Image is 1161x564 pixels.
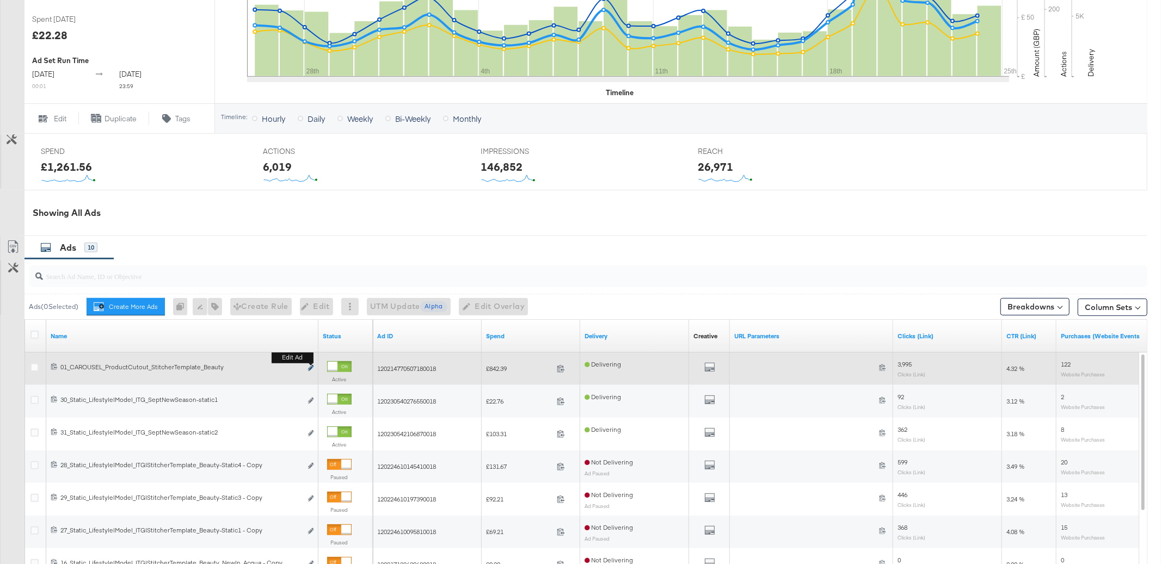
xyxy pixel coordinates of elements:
[734,332,889,340] a: Shows the configured URL Parameters for your ad
[119,82,133,90] sub: 23:59
[486,462,552,470] span: £131.67
[308,363,314,374] button: Edit ad
[1061,534,1105,541] sub: Website Purchases
[486,430,552,438] span: £103.31
[898,534,925,541] sub: Clicks (Link)
[272,352,314,363] b: Edit ad
[1006,430,1024,438] span: 3.18 %
[486,332,576,340] a: The total amount spent to date.
[1006,397,1024,405] span: 3.12 %
[32,55,206,66] div: Ad Set Run Time
[1061,332,1161,340] a: The number of times a purchase was made tracked by your Custom Audience pixel on your website aft...
[173,298,193,315] div: 0
[486,397,552,405] span: £22.76
[1061,360,1071,368] span: 122
[585,425,621,433] span: Delivering
[327,441,352,448] label: Active
[105,114,137,124] span: Duplicate
[60,526,302,535] div: 27_Static_Lifestyle|Model_ITG|StitcherTemplate_Beauty-Static1 - Copy
[486,528,552,536] span: £69.21
[898,436,925,443] sub: Clicks (Link)
[898,458,907,466] span: 599
[60,493,302,502] div: 29_Static_Lifestyle|Model_ITG|StitcherTemplate_Beauty-Static3 - Copy
[33,207,1147,219] div: Showing All Ads
[585,491,633,499] span: Not Delivering
[41,146,122,157] span: SPEND
[698,146,779,157] span: REACH
[377,397,436,405] span: 120230540276550018
[32,69,54,79] span: [DATE]
[898,404,925,410] sub: Clicks (Link)
[263,146,345,157] span: ACTIONS
[60,428,302,437] div: 31_Static_Lifestyle|Model_ITG_SeptNewSeason-static2
[263,159,292,175] div: 6,019
[41,159,92,175] div: £1,261.56
[693,332,717,340] a: Shows the creative associated with your ad.
[898,469,925,475] sub: Clicks (Link)
[60,363,302,371] div: 01_CAROUSEL_ProductCutout_StitcherTemplate_Beauty
[1006,528,1024,536] span: 4.08 %
[1061,436,1105,443] sub: Website Purchases
[585,535,610,542] sub: Ad Paused
[327,506,352,513] label: Paused
[1061,491,1067,499] span: 13
[262,113,285,124] span: Hourly
[898,393,904,401] span: 92
[60,395,302,404] div: 30_Static_Lifestyle|Model_ITG_SeptNewSeason-static1
[898,501,925,508] sub: Clicks (Link)
[377,495,436,503] span: 120224610197390018
[1061,404,1105,410] sub: Website Purchases
[1086,49,1096,77] text: Delivery
[898,556,901,564] span: 0
[1061,523,1067,531] span: 15
[1061,556,1064,564] span: 0
[377,528,436,536] span: 120224610095810018
[32,82,46,90] sub: 00:01
[585,470,610,476] sub: Ad Paused
[1061,371,1105,377] sub: Website Purchases
[898,491,907,499] span: 446
[347,113,373,124] span: Weekly
[78,112,149,125] button: Duplicate
[1061,501,1105,508] sub: Website Purchases
[84,243,97,252] div: 10
[486,364,552,373] span: £842.39
[698,159,733,175] div: 26,971
[377,462,436,470] span: 120224610145410018
[898,425,907,433] span: 362
[119,69,142,79] span: [DATE]
[1061,393,1064,401] span: 2
[585,332,685,340] a: Reflects the ability of your Ad to achieve delivery.
[453,113,481,124] span: Monthly
[1006,495,1024,503] span: 3.24 %
[327,539,352,546] label: Paused
[898,360,912,368] span: 3,995
[1061,458,1067,466] span: 20
[43,261,1044,282] input: Search Ad Name, ID or Objective
[585,523,633,531] span: Not Delivering
[29,302,78,312] div: Ads ( 0 Selected)
[606,88,634,98] div: Timeline
[1000,298,1070,315] button: Breakdowns
[60,461,302,469] div: 28_Static_Lifestyle|Model_ITG|StitcherTemplate_Beauty-Static4 - Copy
[377,364,436,373] span: 120214770507180018
[898,371,925,377] sub: Clicks (Link)
[60,242,76,253] span: Ads
[1006,462,1024,470] span: 3.49 %
[323,332,368,340] a: Shows the current state of your Ad.
[377,332,477,340] a: Your Ad ID.
[1061,469,1105,475] sub: Website Purchases
[327,474,352,481] label: Paused
[149,112,204,125] button: Tags
[585,458,633,466] span: Not Delivering
[1078,299,1147,316] button: Column Sets
[87,298,165,315] button: Create More Ads
[54,114,66,124] span: Edit
[898,523,907,531] span: 368
[1006,364,1024,373] span: 4.32 %
[585,503,610,509] sub: Ad Paused
[395,113,431,124] span: Bi-Weekly
[486,495,552,503] span: £92.21
[693,332,717,340] div: Creative
[377,430,436,438] span: 120230542106870018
